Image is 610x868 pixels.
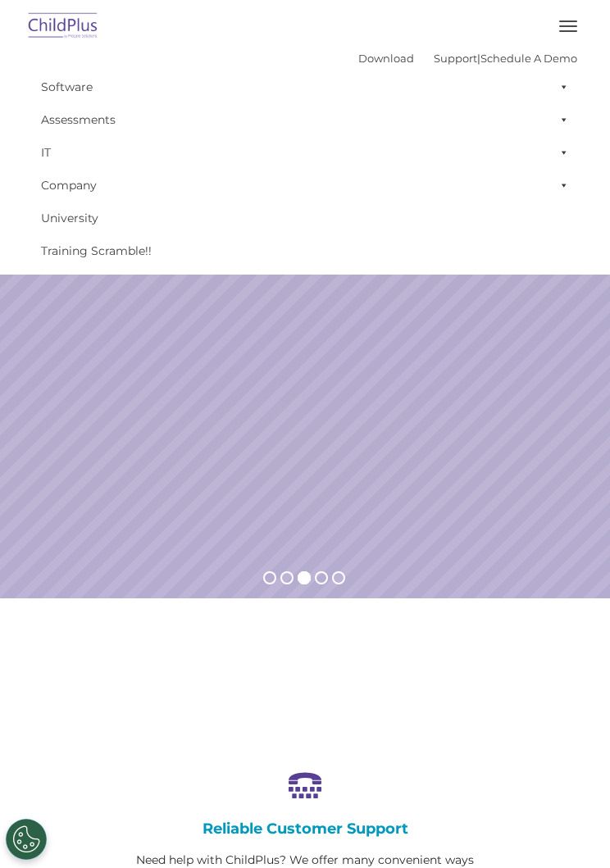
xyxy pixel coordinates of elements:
[33,70,577,103] a: Software
[358,52,577,65] font: |
[133,820,477,838] h4: Reliable Customer Support
[25,7,102,46] img: ChildPlus by Procare Solutions
[33,103,577,136] a: Assessments
[358,52,414,65] a: Download
[33,202,577,234] a: University
[33,169,577,202] a: Company
[434,52,477,65] a: Support
[262,162,332,175] span: Phone number
[33,234,577,267] a: Training Scramble!!
[6,819,47,860] button: Cookies Settings
[33,136,577,169] a: IT
[480,52,577,65] a: Schedule A Demo
[262,95,312,107] span: Last name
